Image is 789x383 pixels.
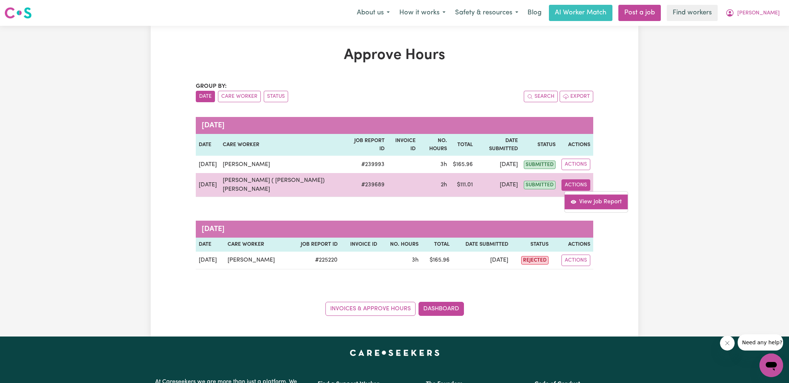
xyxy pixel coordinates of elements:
th: Date Submitted [476,134,521,156]
span: 3 hours [412,257,419,263]
button: Actions [561,159,590,170]
button: Actions [561,179,590,191]
button: Export [560,91,593,102]
caption: [DATE] [196,221,593,238]
td: [PERSON_NAME] [220,156,349,173]
iframe: Button to launch messaging window [759,353,783,377]
caption: [DATE] [196,117,593,134]
th: Care worker [225,238,289,252]
a: Blog [523,5,546,21]
td: # 239689 [349,173,388,197]
th: Job Report ID [349,134,388,156]
span: submitted [524,181,556,189]
span: Group by: [196,83,227,89]
h1: Approve Hours [196,46,593,64]
button: sort invoices by paid status [264,91,288,102]
span: rejected [521,256,549,265]
th: Date [196,134,220,156]
button: Safety & resources [450,5,523,21]
th: Date Submitted [452,238,511,252]
span: submitted [524,161,556,169]
span: [PERSON_NAME] [737,9,780,17]
a: Dashboard [419,302,464,316]
button: sort invoices by care worker [218,91,261,102]
th: Total [421,238,452,252]
iframe: Close message [720,336,735,351]
th: No. Hours [419,134,450,156]
a: Post a job [618,5,661,21]
th: Date [196,238,225,252]
th: Invoice ID [341,238,380,252]
td: # 225220 [289,252,341,269]
td: # 239993 [349,156,388,173]
th: Actions [559,134,593,156]
th: Invoice ID [387,134,419,156]
button: How it works [394,5,450,21]
button: Search [524,91,558,102]
td: $ 165.96 [450,156,476,173]
th: No. Hours [380,238,421,252]
th: Status [521,134,559,156]
a: AI Worker Match [549,5,612,21]
td: [PERSON_NAME] ( [PERSON_NAME]) [PERSON_NAME] [220,173,349,197]
td: [DATE] [476,156,521,173]
th: Total [450,134,476,156]
button: About us [352,5,394,21]
button: My Account [721,5,785,21]
td: [DATE] [196,173,220,197]
td: $ 111.01 [450,173,476,197]
a: Find workers [667,5,718,21]
button: Actions [561,255,590,266]
td: [DATE] [476,173,521,197]
a: Careseekers home page [350,350,440,356]
a: Invoices & Approve Hours [325,302,416,316]
button: sort invoices by date [196,91,215,102]
a: View job report 239689 [564,194,628,209]
th: Actions [551,238,593,252]
th: Job Report ID [289,238,341,252]
a: Careseekers logo [4,4,32,21]
span: 2 hours [441,182,447,188]
img: Careseekers logo [4,6,32,20]
iframe: Message from company [738,334,783,351]
td: [PERSON_NAME] [225,252,289,269]
span: 3 hours [440,162,447,168]
td: [DATE] [196,156,220,173]
td: $ 165.96 [421,252,452,269]
th: Care worker [220,134,349,156]
th: Status [511,238,551,252]
td: [DATE] [196,252,225,269]
div: Actions [564,191,628,213]
td: [DATE] [452,252,511,269]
